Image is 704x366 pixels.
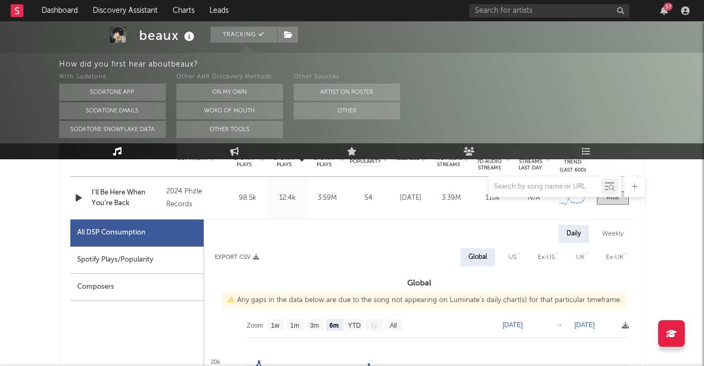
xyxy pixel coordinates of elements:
div: 2024 Phzle Records [166,185,224,211]
div: Weekly [594,225,632,243]
div: US [508,251,516,264]
button: Word Of Mouth [176,102,283,119]
div: All DSP Consumption [70,219,204,247]
text: All [390,322,396,329]
text: 1y [370,322,377,329]
div: 3.39M [434,193,470,204]
div: Global [468,251,487,264]
div: Daily [559,225,589,243]
button: Artist on Roster [294,84,400,101]
text: [DATE] [574,321,595,329]
div: Spotify Plays/Popularity [70,247,204,274]
div: Ex-UK [606,251,624,264]
div: [DATE] [393,193,428,204]
div: UK [576,251,585,264]
div: beaux [139,27,197,44]
text: 3m [310,322,319,329]
button: Sodatone Emails [59,102,166,119]
text: 6m [329,322,338,329]
h3: Global [204,277,634,290]
div: 37 [663,3,673,11]
button: On My Own [176,84,283,101]
button: Tracking [211,27,277,43]
div: 98.5k [230,193,265,204]
div: 54 [350,193,387,204]
button: Other [294,102,400,119]
input: Search by song name or URL [489,183,601,191]
text: 1m [290,322,299,329]
button: Other Tools [176,121,283,138]
div: 3.59M [310,193,345,204]
input: Search for artists [470,4,629,18]
text: 20k [211,359,220,365]
text: YTD [347,322,360,329]
text: 1w [271,322,279,329]
button: 37 [660,6,668,15]
div: All DSP Consumption [77,226,145,239]
text: [DATE] [503,321,523,329]
button: Sodatone App [59,84,166,101]
button: Sodatone Snowflake Data [59,121,166,138]
div: 110k [475,193,511,204]
div: Composers [70,274,204,301]
div: Any gaps in the data below are due to the song not appearing on Luminate's daily chart(s) for tha... [222,292,627,308]
div: Other Sources [294,71,400,84]
text: Zoom [247,322,263,329]
div: Ex-US [538,251,555,264]
div: With Sodatone [59,71,166,84]
button: Export CSV [215,254,259,261]
text: → [556,321,563,329]
div: 12.4k [270,193,305,204]
a: I'll Be Here When You're Back [92,188,161,208]
div: Other A&R Discovery Methods [176,71,283,84]
div: N/A [516,193,552,204]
